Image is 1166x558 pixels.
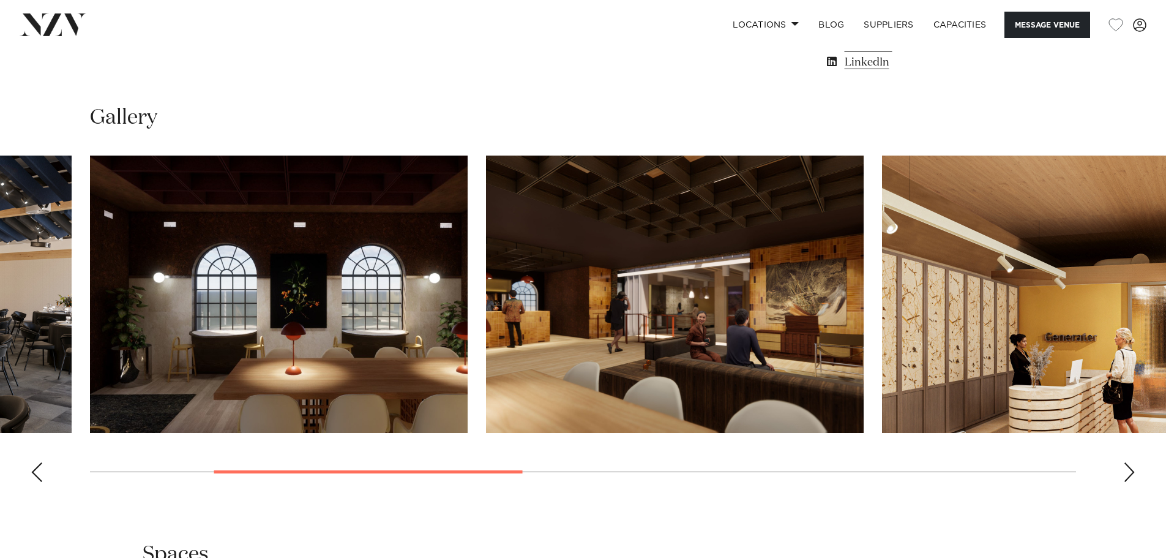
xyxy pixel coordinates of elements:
img: nzv-logo.png [20,13,86,36]
button: Message Venue [1004,12,1090,38]
swiper-slide: 2 / 8 [90,156,468,433]
a: SUPPLIERS [854,12,923,38]
a: Locations [723,12,809,38]
a: BLOG [809,12,854,38]
swiper-slide: 3 / 8 [486,156,864,433]
a: LinkedIn [824,54,1024,71]
a: Capacities [924,12,996,38]
h2: Gallery [90,104,157,132]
